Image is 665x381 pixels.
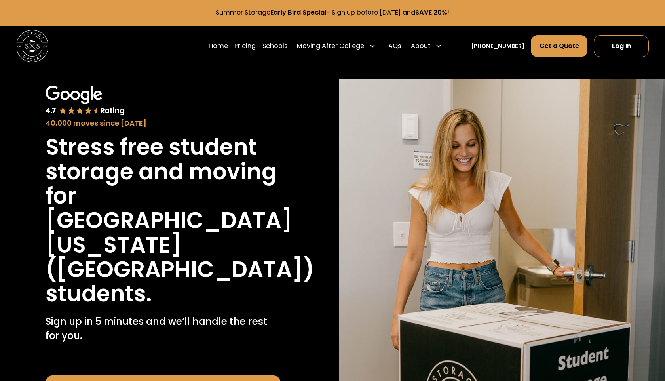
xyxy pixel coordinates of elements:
[385,35,401,57] a: FAQs
[46,86,125,116] img: Google 4.7 star rating
[294,35,379,57] div: Moving After College
[531,35,587,57] a: Get a Quote
[46,208,314,282] h1: [GEOGRAPHIC_DATA][US_STATE] ([GEOGRAPHIC_DATA])
[46,135,280,208] h1: Stress free student storage and moving for
[46,282,152,306] h1: students.
[209,35,228,57] a: Home
[234,35,256,57] a: Pricing
[262,35,287,57] a: Schools
[46,314,280,344] p: Sign up in 5 minutes and we’ll handle the rest for you.
[415,8,449,17] strong: SAVE 20%!
[594,35,649,57] a: Log In
[270,8,326,17] strong: Early Bird Special
[216,8,449,17] a: Summer StorageEarly Bird Special- Sign up before [DATE] andSAVE 20%!
[16,30,49,63] img: Storage Scholars main logo
[471,42,524,50] a: [PHONE_NUMBER]
[297,41,364,51] div: Moving After College
[411,41,431,51] div: About
[408,35,445,57] div: About
[46,118,280,129] div: 40,000 moves since [DATE]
